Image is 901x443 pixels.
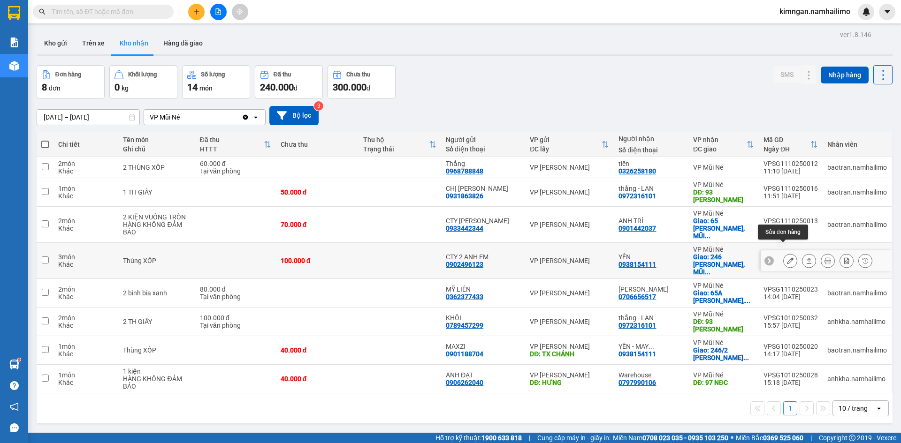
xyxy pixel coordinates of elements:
[58,192,114,200] div: Khác
[537,433,611,443] span: Cung cấp máy in - giấy in:
[827,289,887,297] div: baotran.namhailimo
[112,32,156,54] button: Kho nhận
[446,253,520,261] div: CTY 2 ANH EM
[123,368,190,375] div: 1 kiện
[200,145,264,153] div: HTTT
[642,434,728,442] strong: 0708 023 035 - 0935 103 250
[827,141,887,148] div: Nhân viên
[193,8,200,15] span: plus
[618,225,656,232] div: 0901442037
[123,164,190,171] div: 2 THÙNG XỐP
[42,82,47,93] span: 8
[883,8,892,16] span: caret-down
[764,285,818,293] div: VPSG1110250023
[802,254,816,268] div: Giao hàng
[52,7,162,17] input: Tìm tên, số ĐT hoặc mã đơn
[530,164,609,171] div: VP [PERSON_NAME]
[693,217,754,240] div: Giao: 65 NGUYỄN ĐÌNH CHIỂU, MŨI NÉ
[37,110,139,125] input: Select a date range.
[530,221,609,228] div: VP [PERSON_NAME]
[530,343,609,350] div: VP [PERSON_NAME]
[530,318,609,325] div: VP [PERSON_NAME]
[446,225,483,232] div: 0933442344
[58,314,114,322] div: 2 món
[764,293,818,300] div: 14:04 [DATE]
[215,8,221,15] span: file-add
[195,132,276,157] th: Toggle SortBy
[123,221,190,236] div: HÀNG KHÔNG ĐẢM BẢO
[123,213,190,221] div: 2 KIỆN VUÔNG TRÒN
[618,322,656,329] div: 0972316101
[525,132,614,157] th: Toggle SortBy
[269,106,319,125] button: Bộ lọc
[9,360,19,369] img: warehouse-icon
[764,379,818,386] div: 15:18 [DATE]
[232,4,248,20] button: aim
[618,293,656,300] div: 0706656517
[446,371,520,379] div: ANH ĐẠT
[618,253,683,261] div: YẾN
[693,136,747,143] div: VP nhận
[37,65,105,99] button: Đơn hàng8đơn
[58,141,114,148] div: Chi tiết
[764,145,810,153] div: Ngày ĐH
[156,32,210,54] button: Hàng đã giao
[530,136,602,143] div: VP gửi
[764,167,818,175] div: 11:10 [DATE]
[758,225,808,240] div: Sửa đơn hàng
[435,433,522,443] span: Hỗ trợ kỹ thuật:
[58,379,114,386] div: Khác
[446,293,483,300] div: 0362377433
[58,343,114,350] div: 1 món
[150,113,180,122] div: VP Mũi Né
[693,289,754,304] div: Giao: 65A NGUYEN DINH CHIEU, MUINE
[122,84,129,92] span: kg
[58,160,114,167] div: 2 món
[242,113,249,121] svg: Clear value
[693,210,754,217] div: VP Mũi Né
[764,185,818,192] div: VPSG1110250016
[115,82,120,93] span: 0
[446,185,520,192] div: CHỊ HƯƠNG
[446,160,520,167] div: Thắng
[827,188,887,196] div: baotran.namhailimo
[530,257,609,264] div: VP [PERSON_NAME]
[840,30,871,40] div: ver 1.8.146
[705,268,710,276] span: ...
[764,343,818,350] div: VPSG1010250020
[109,65,177,99] button: Khối lượng0kg
[10,381,19,390] span: question-circle
[255,65,323,99] button: Đã thu240.000đ
[200,285,271,293] div: 80.000 đ
[827,221,887,228] div: baotran.namhailimo
[58,293,114,300] div: Khác
[200,167,271,175] div: Tại văn phòng
[37,32,75,54] button: Kho gửi
[618,185,683,192] div: thắng - LAN
[618,379,656,386] div: 0797990106
[201,71,225,78] div: Số lượng
[693,181,754,188] div: VP Mũi Né
[759,132,823,157] th: Toggle SortBy
[10,402,19,411] span: notification
[821,67,869,83] button: Nhập hàng
[618,167,656,175] div: 0326258180
[187,82,198,93] span: 14
[530,379,609,386] div: DĐ: HƯNG
[764,314,818,322] div: VPSG1010250032
[39,8,46,15] span: search
[879,4,895,20] button: caret-down
[75,32,112,54] button: Trên xe
[58,371,114,379] div: 1 món
[274,71,291,78] div: Đã thu
[693,253,754,276] div: Giao: 246 NGUYỄN ĐÌNH CHIỂU, MŨI NÉ
[764,160,818,167] div: VPSG1110250012
[328,65,396,99] button: Chưa thu300.000đ
[618,192,656,200] div: 0972316101
[446,136,520,143] div: Người gửi
[862,8,870,16] img: icon-new-feature
[367,84,370,92] span: đ
[688,132,759,157] th: Toggle SortBy
[827,164,887,171] div: baotran.namhailimo
[530,289,609,297] div: VP [PERSON_NAME]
